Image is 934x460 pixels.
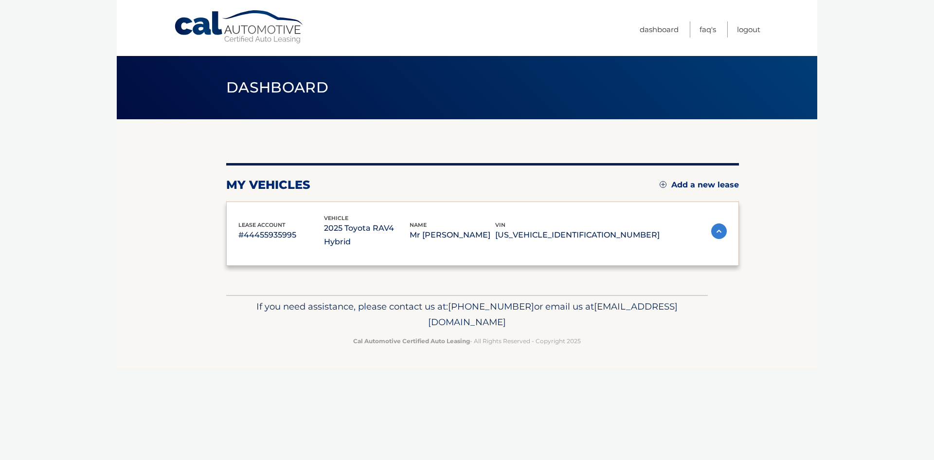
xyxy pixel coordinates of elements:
a: Add a new lease [660,180,739,190]
img: accordion-active.svg [711,223,727,239]
span: [PHONE_NUMBER] [448,301,534,312]
a: Logout [737,21,760,37]
p: [US_VEHICLE_IDENTIFICATION_NUMBER] [495,228,660,242]
a: FAQ's [700,21,716,37]
span: Dashboard [226,78,328,96]
p: 2025 Toyota RAV4 Hybrid [324,221,410,249]
span: lease account [238,221,286,228]
p: Mr [PERSON_NAME] [410,228,495,242]
strong: Cal Automotive Certified Auto Leasing [353,337,470,345]
span: [EMAIL_ADDRESS][DOMAIN_NAME] [428,301,678,328]
img: add.svg [660,181,666,188]
p: - All Rights Reserved - Copyright 2025 [233,336,701,346]
p: If you need assistance, please contact us at: or email us at [233,299,701,330]
span: vin [495,221,505,228]
h2: my vehicles [226,178,310,192]
a: Dashboard [640,21,679,37]
p: #44455935995 [238,228,324,242]
span: vehicle [324,215,348,221]
span: name [410,221,427,228]
a: Cal Automotive [174,10,305,44]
